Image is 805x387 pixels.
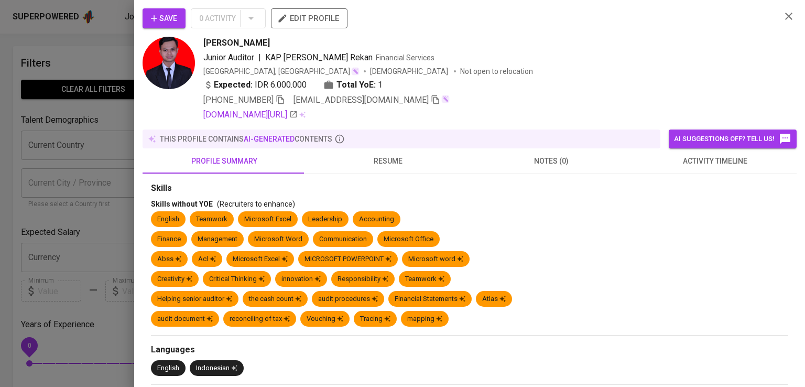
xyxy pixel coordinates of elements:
[203,66,360,77] div: [GEOGRAPHIC_DATA], [GEOGRAPHIC_DATA]
[476,155,627,168] span: notes (0)
[639,155,790,168] span: activity timeline
[271,14,347,22] a: edit profile
[209,274,265,284] div: Critical Thinking
[203,95,274,105] span: [PHONE_NUMBER]
[151,12,177,25] span: Save
[293,95,429,105] span: [EMAIL_ADDRESS][DOMAIN_NAME]
[308,214,342,224] div: Leadership
[198,234,237,244] div: Management
[338,274,388,284] div: Responsibility
[151,182,788,195] div: Skills
[441,95,450,103] img: magic_wand.svg
[160,134,332,144] p: this profile contains contents
[151,344,788,356] div: Languages
[351,67,360,76] img: magic_wand.svg
[157,294,232,304] div: Helping senior auditor
[203,37,270,49] span: [PERSON_NAME]
[378,79,383,91] span: 1
[360,314,390,324] div: Tracing
[249,294,301,304] div: the cash count
[203,79,307,91] div: IDR 6.000.000
[157,314,213,324] div: audit document
[384,234,433,244] div: Microsoft Office
[281,274,321,284] div: innovation
[319,234,367,244] div: Communication
[151,200,213,208] span: Skills without YOE
[405,274,444,284] div: Teamwork
[407,314,442,324] div: mapping
[143,37,195,89] img: 12a32892cfc22580b2ce9b3b2300c717.jpg
[370,66,450,77] span: [DEMOGRAPHIC_DATA]
[376,53,434,62] span: Financial Services
[244,135,295,143] span: AI-generated
[157,254,181,264] div: Abss
[408,254,463,264] div: Microsoft word
[157,274,192,284] div: Creativity
[157,234,181,244] div: Finance
[149,155,300,168] span: profile summary
[279,12,339,25] span: edit profile
[217,200,295,208] span: (Recruiters to enhance)
[482,294,506,304] div: Atlas
[258,51,261,64] span: |
[307,314,343,324] div: Vouching
[244,214,291,224] div: Microsoft Excel
[318,294,378,304] div: audit procedures
[674,133,791,145] span: AI suggestions off? Tell us!
[233,254,288,264] div: Microsoft Excel
[230,314,290,324] div: reconciling of tax
[271,8,347,28] button: edit profile
[336,79,376,91] b: Total YoE:
[203,52,254,62] span: Junior Auditor
[157,363,179,373] div: English
[196,214,227,224] div: Teamwork
[196,363,237,373] div: Indonesian
[312,155,463,168] span: resume
[669,130,797,148] button: AI suggestions off? Tell us!
[254,234,302,244] div: Microsoft Word
[304,254,391,264] div: MICROSOFT POWERPOINT
[198,254,216,264] div: Acl
[265,52,373,62] span: KAP [PERSON_NAME] Rekan
[214,79,253,91] b: Expected:
[460,66,533,77] p: Not open to relocation
[203,109,298,121] a: [DOMAIN_NAME][URL]
[395,294,465,304] div: Financial Statements
[359,214,394,224] div: Accounting
[143,8,186,28] button: Save
[157,214,179,224] div: English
